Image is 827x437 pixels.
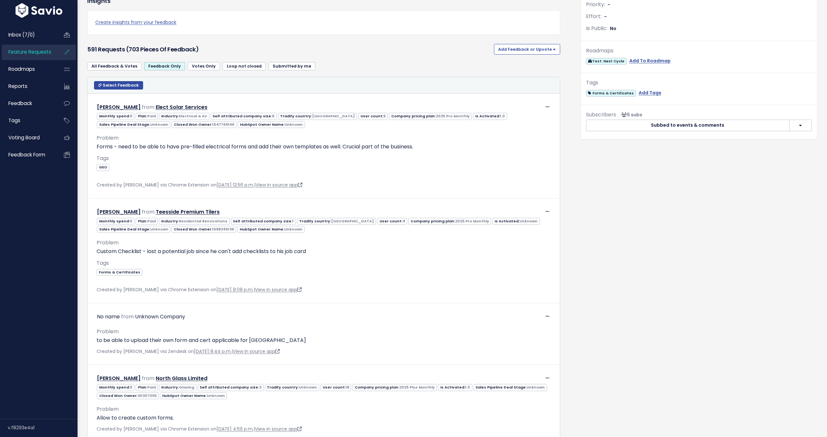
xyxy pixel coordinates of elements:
[212,227,234,232] span: 1688346136
[216,426,254,432] a: [DATE] 4:59 p.m.
[255,426,302,432] a: View in source app
[383,113,386,119] span: 5
[97,269,142,275] a: Forms & Certificates
[179,385,194,390] span: Glazing
[8,48,51,55] span: Feature Requests
[97,218,134,225] span: Monthly spend:
[97,426,302,432] span: Created by [PERSON_NAME] via Chrome Extension on |
[130,218,132,224] span: 0
[284,227,302,232] span: Unknown
[586,13,602,20] span: Effort:
[297,218,376,225] span: Tradify country:
[586,111,616,118] span: Subscribers
[2,96,54,111] a: Feedback
[150,122,168,127] span: Unknown
[331,218,374,224] span: [GEOGRAPHIC_DATA]
[142,103,154,111] span: from
[156,208,220,216] a: Teesside Premium Tilers
[97,121,170,128] span: Sales Pipeline Deal Stage:
[586,58,627,65] span: Test: Next Cycle
[292,218,294,224] span: 1
[14,3,64,18] img: logo-white.9d6f32f41409.svg
[403,218,405,224] span: 4
[97,164,109,171] span: GEO
[156,375,207,382] a: North Glass Limited
[95,18,552,27] a: Create insights from your feedback
[586,46,812,56] div: Roadmaps
[2,27,54,42] a: Inbox (7/0)
[586,57,627,65] a: Test: Next Cycle
[358,113,388,120] span: User count:
[130,385,132,390] span: 0
[8,83,27,90] span: Reports
[438,384,472,391] span: Is Activated:
[455,218,489,224] span: 2025 Pro Monthly
[608,1,610,8] span: -
[97,414,551,422] p: Allow to create custom forms.
[233,348,280,355] a: View in source app
[97,286,302,293] span: Created by [PERSON_NAME] via Chrome Extension on |
[138,393,157,398] span: 30307055
[629,57,671,65] a: Add To Roadmap
[97,226,170,233] span: Sales Pipeline Deal Stage:
[223,62,266,70] a: Loop not closed
[97,336,551,344] p: to be able to upload their own form and cert applicable for [GEOGRAPHIC_DATA]
[8,134,40,141] span: Voting Board
[156,103,207,111] a: Elect Solar Services
[2,45,54,59] a: Feature Requests
[8,31,35,38] span: Inbox (7/0)
[586,1,605,8] span: Priority:
[216,182,254,188] a: [DATE] 12:56 p.m.
[259,385,261,390] span: 3
[586,78,812,88] div: Tags
[436,113,470,119] span: 2025 Pro Monthly
[87,62,141,70] a: All Feedback & Votes
[97,113,134,120] span: Monthly spend:
[494,44,560,54] button: Add Feedback or Upvote
[278,113,357,120] span: Tradify country:
[160,392,227,399] span: HubSpot Owner Name:
[136,218,158,225] span: Plan:
[237,226,304,233] span: HubSpot Owner Name:
[231,218,296,225] span: Self attributed company size:
[8,151,45,158] span: Feedback form
[97,155,109,162] span: Tags
[389,113,472,120] span: Company pricing plan:
[2,113,54,128] a: Tags
[179,113,207,119] span: Electrical & AV
[399,385,435,390] span: 2025 Plus Monthly
[142,208,154,216] span: from
[320,384,351,391] span: User count:
[8,100,32,107] span: Feedback
[159,384,196,391] span: Industry:
[272,113,275,119] span: 6
[97,269,142,276] span: Forms & Certificates
[238,121,305,128] span: HubSpot Owner Name:
[586,89,636,97] a: Forms & Certificates
[473,113,507,120] span: Is Activated:
[216,286,254,293] a: [DATE] 8:08 p.m.
[256,182,302,188] a: View in source app
[159,113,209,120] span: Industry:
[586,90,636,97] span: Forms & Certificates
[198,384,264,391] span: Self attributed company size:
[500,113,505,119] span: 1.0
[121,313,134,320] span: from
[144,62,185,70] a: Feedback Only
[136,384,158,391] span: Plan:
[188,62,220,70] a: Votes Only
[130,113,132,119] span: 0
[142,375,154,382] span: from
[97,405,119,413] span: Problem
[179,218,227,224] span: Residential Renovations
[207,393,225,398] span: Unknown
[97,134,119,142] span: Problem
[211,113,277,120] span: Self attributed company size:
[147,385,156,390] span: Paid
[194,348,232,355] a: [DATE] 8:44 p.m.
[97,143,551,151] p: Forms - need to be able to have pre-filled electrical forms and add their own templates as well. ...
[408,218,491,225] span: Company pricing plan:
[97,313,120,320] span: No name
[172,226,236,233] span: Closed Won Owner:
[639,89,661,97] a: Add Tags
